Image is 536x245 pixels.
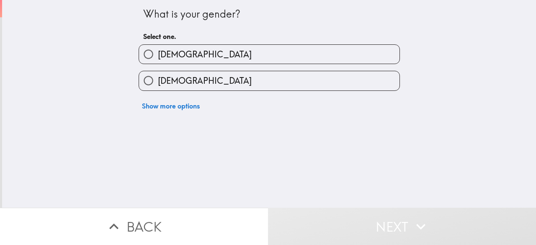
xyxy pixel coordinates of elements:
span: [DEMOGRAPHIC_DATA] [158,49,252,60]
button: Show more options [139,98,203,114]
span: [DEMOGRAPHIC_DATA] [158,75,252,87]
button: Next [268,208,536,245]
button: [DEMOGRAPHIC_DATA] [139,71,399,90]
h6: Select one. [143,32,395,41]
button: [DEMOGRAPHIC_DATA] [139,45,399,64]
div: What is your gender? [143,7,395,21]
